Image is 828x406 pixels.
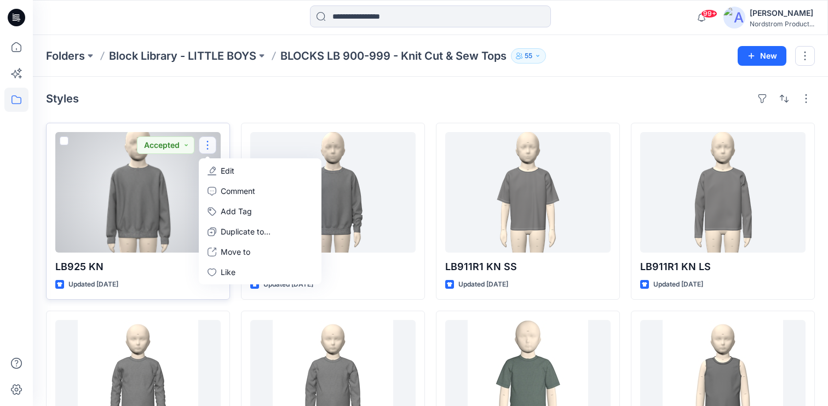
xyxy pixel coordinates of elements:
p: Like [221,266,235,278]
a: LB911R1 KN SS [445,132,611,253]
p: Updated [DATE] [68,279,118,290]
a: Block Library - LITTLE BOYS [109,48,256,64]
button: Add Tag [201,201,319,221]
p: Comment [221,185,255,197]
a: LB911R1 KN LS [640,132,806,253]
p: LB924 KN [250,259,416,275]
button: New [738,46,786,66]
p: Updated [DATE] [653,279,703,290]
p: LB925 KN [55,259,221,275]
p: Edit [221,165,234,176]
p: BLOCKS LB 900-999 - Knit Cut & Sew Tops [280,48,507,64]
div: [PERSON_NAME] [750,7,814,20]
p: Updated [DATE] [458,279,508,290]
a: LB924 KN [250,132,416,253]
p: LB911R1 KN SS [445,259,611,275]
button: 55 [511,48,546,64]
img: avatar [723,7,745,28]
p: Move to [221,246,250,258]
a: Edit [201,161,319,181]
p: Updated [DATE] [263,279,313,290]
h4: Styles [46,92,79,105]
p: Duplicate to... [221,226,271,237]
a: LB925 KN [55,132,221,253]
div: Nordstrom Product... [750,20,814,28]
p: LB911R1 KN LS [640,259,806,275]
a: Folders [46,48,85,64]
p: 55 [525,50,532,62]
span: 99+ [701,9,717,18]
